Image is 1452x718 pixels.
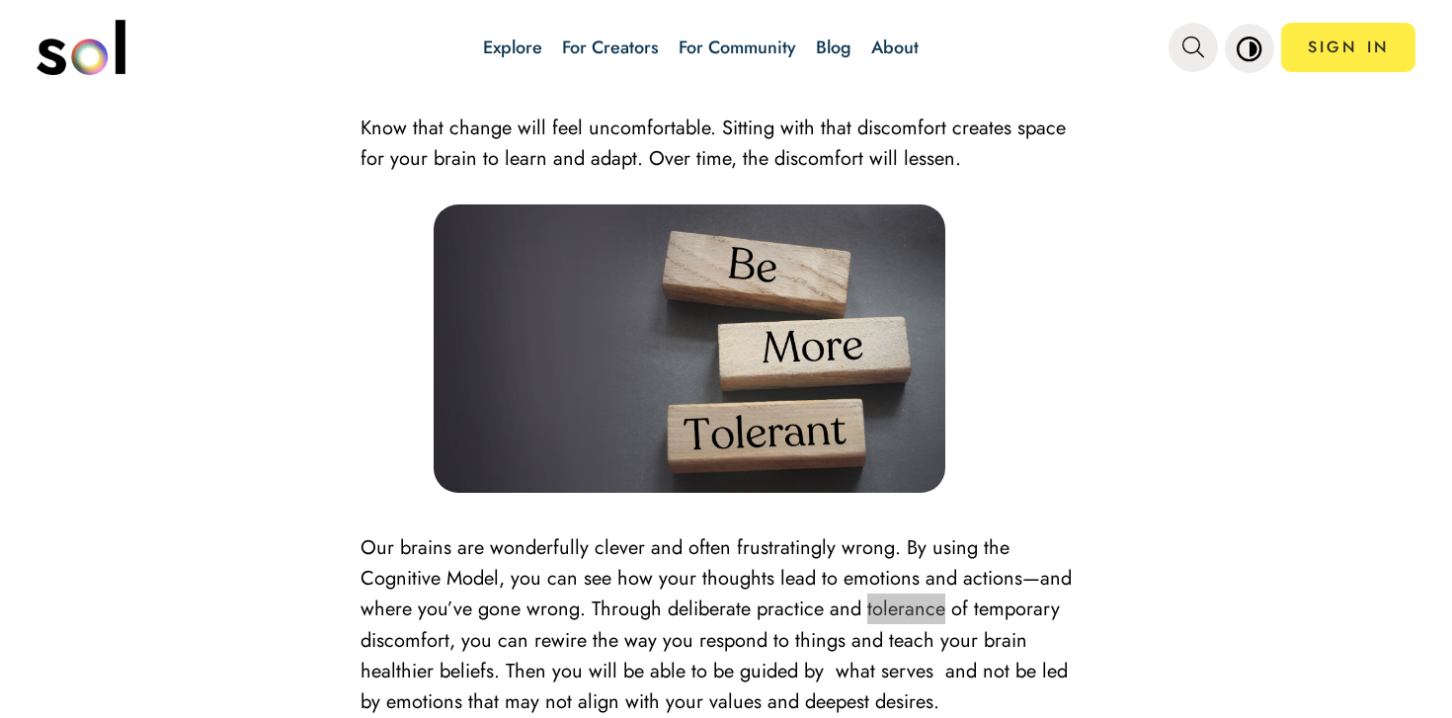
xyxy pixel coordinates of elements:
a: About [871,35,919,60]
a: SIGN IN [1281,23,1415,72]
nav: main navigation [37,13,1416,82]
img: AD_4nXeaoDfxRnyKGjdkjwcVpwMzG09Zn5OBGDW2Zmd0sOYFRSFdvxooJy5O8gh_touJA-yIXpt6fOg_ulyB-rN4rWRQxTC6U... [434,204,945,492]
a: Blog [816,35,851,60]
img: logo [37,20,125,75]
a: Explore [483,35,542,60]
span: Our brains are wonderfully clever and often frustratingly wrong. By using the Cognitive Model, yo... [361,533,1072,716]
a: For Community [679,35,796,60]
button: Play Video [10,10,99,58]
a: For Creators [562,35,659,60]
span: Know that change will feel uncomfortable. Sitting with that discomfort creates space for your bra... [361,114,1066,173]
